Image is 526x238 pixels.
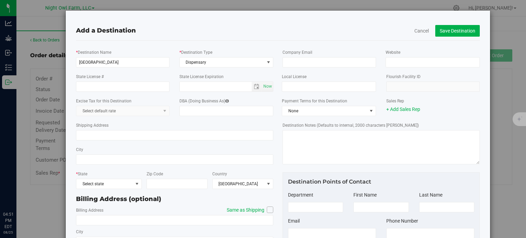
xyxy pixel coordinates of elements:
label: Destination Name [76,49,111,55]
button: Cancel [414,27,429,34]
label: City [76,147,83,153]
label: State License # [76,74,104,80]
span: Phone Number [386,218,418,224]
label: City [76,229,83,235]
label: DBA (Doing Business As) [179,98,229,104]
label: State [76,171,87,177]
a: + Add Sales Rep [386,107,420,112]
span: Set Current date [262,82,274,91]
span: select [264,58,273,67]
span: Destination Points of Contact [288,178,371,185]
span: Department [288,192,313,198]
label: Payment Terms for this Destination [282,98,376,104]
label: Sales Rep [386,98,404,104]
div: Billing Address (optional) [76,195,273,204]
i: DBA is the name that will appear in destination selectors and in grids. If left blank, it will be... [225,99,229,103]
span: First Name [353,192,377,198]
span: Last Name [419,192,442,198]
label: Local License [282,74,306,80]
label: Excise Tax for this Destination [76,98,131,104]
label: State License Expiration [179,74,224,80]
label: Shipping Address [76,122,109,128]
div: Add a Destination [76,26,480,35]
span: select [252,82,262,91]
label: Destination Type [179,49,212,55]
iframe: Resource center [7,183,27,204]
label: Website [386,49,400,55]
label: Flourish Facility ID [386,74,421,80]
label: Same as Shipping [220,206,273,214]
span: None [282,106,367,116]
span: [GEOGRAPHIC_DATA] [213,179,264,189]
span: select [262,82,273,91]
label: Billing Address [76,207,103,213]
span: Dispensary [180,58,264,67]
span: Email [288,218,300,224]
label: Company Email [283,49,312,55]
button: Save Destination [435,25,480,37]
label: Zip Code [147,171,163,177]
span: Select state [76,179,133,189]
label: Destination Notes (Defaults to internal, 2000 characters [PERSON_NAME]) [283,122,419,128]
label: Country [212,171,227,177]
